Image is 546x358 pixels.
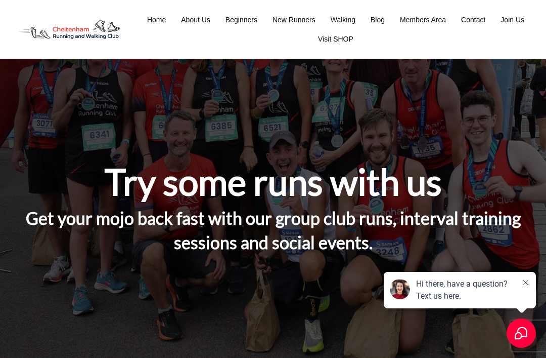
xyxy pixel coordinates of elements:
[400,13,446,27] a: Members Area
[371,13,385,27] a: Blog
[500,13,524,27] a: Join Us
[225,13,257,27] a: Beginners
[21,206,525,266] h4: Get your mojo back fast with our group club runs, interval training sessions and social events.
[272,13,315,27] a: New Runners
[461,13,485,27] a: Contact
[331,13,355,27] a: Walking
[105,158,442,205] h1: Try some runs with us
[181,13,210,27] a: About Us
[10,13,128,47] img: Decathlon
[147,13,166,27] a: Home
[318,32,353,46] a: Visit SHOP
